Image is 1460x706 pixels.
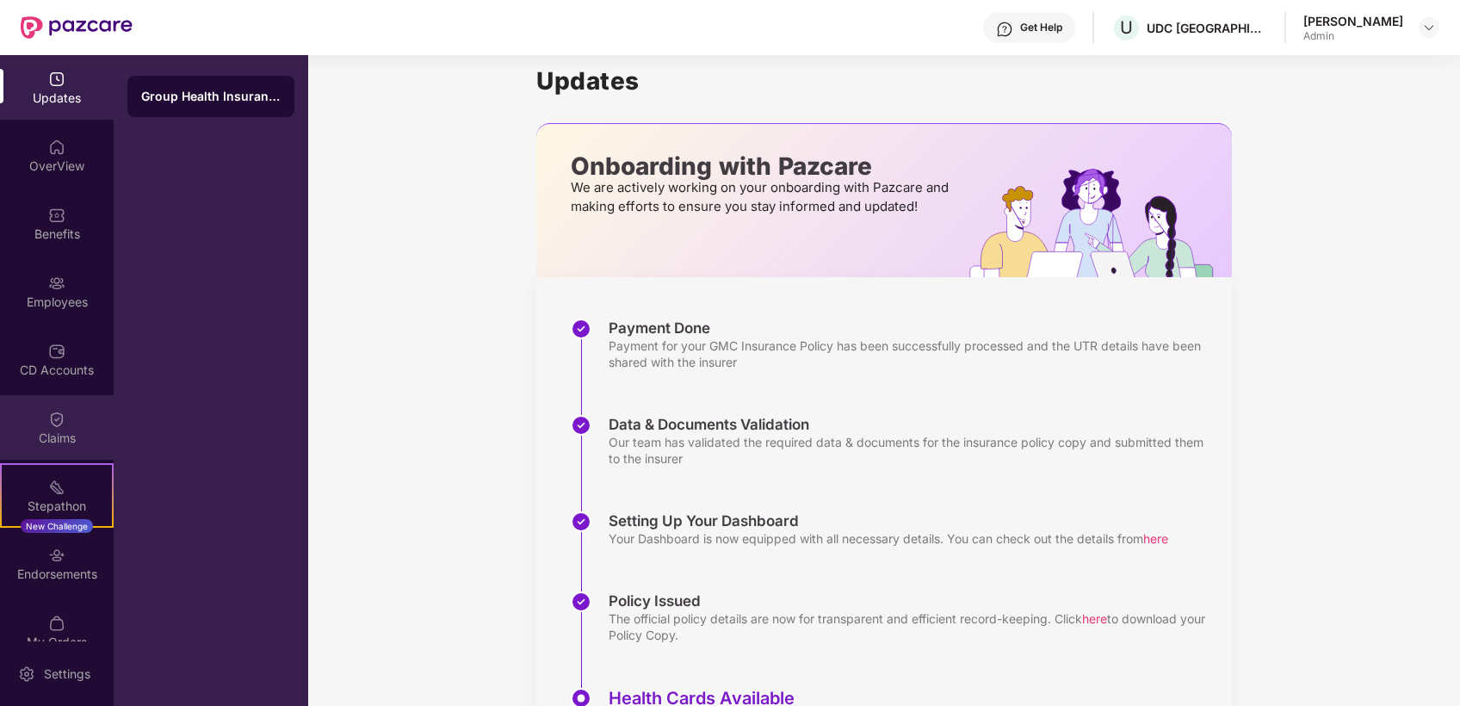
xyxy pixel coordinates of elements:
span: U [1120,17,1133,38]
img: svg+xml;base64,PHN2ZyBpZD0iVXBkYXRlZCIgeG1sbnM9Imh0dHA6Ly93d3cudzMub3JnLzIwMDAvc3ZnIiB3aWR0aD0iMj... [48,71,65,88]
div: Admin [1303,29,1403,43]
img: svg+xml;base64,PHN2ZyBpZD0iU3RlcC1Eb25lLTMyeDMyIiB4bWxucz0iaHR0cDovL3d3dy53My5vcmcvMjAwMC9zdmciIH... [571,591,591,612]
div: Data & Documents Validation [609,415,1215,434]
div: Stepathon [2,498,112,515]
div: Settings [39,666,96,683]
div: Our team has validated the required data & documents for the insurance policy copy and submitted ... [609,434,1215,467]
h1: Updates [536,66,1232,96]
span: here [1082,611,1107,626]
div: Payment Done [609,319,1215,338]
img: svg+xml;base64,PHN2ZyBpZD0iQ2xhaW0iIHhtbG5zPSJodHRwOi8vd3d3LnczLm9yZy8yMDAwL3N2ZyIgd2lkdGg9IjIwIi... [48,411,65,428]
div: [PERSON_NAME] [1303,13,1403,29]
p: Onboarding with Pazcare [571,158,954,174]
img: svg+xml;base64,PHN2ZyBpZD0iU3RlcC1Eb25lLTMyeDMyIiB4bWxucz0iaHR0cDovL3d3dy53My5vcmcvMjAwMC9zdmciIH... [571,319,591,339]
img: svg+xml;base64,PHN2ZyBpZD0iRHJvcGRvd24tMzJ4MzIiIHhtbG5zPSJodHRwOi8vd3d3LnczLm9yZy8yMDAwL3N2ZyIgd2... [1422,21,1436,34]
img: svg+xml;base64,PHN2ZyBpZD0iU3RlcC1Eb25lLTMyeDMyIiB4bWxucz0iaHR0cDovL3d3dy53My5vcmcvMjAwMC9zdmciIH... [571,415,591,436]
span: here [1143,531,1168,546]
div: Payment for your GMC Insurance Policy has been successfully processed and the UTR details have be... [609,338,1215,370]
img: New Pazcare Logo [21,16,133,39]
img: svg+xml;base64,PHN2ZyBpZD0iRW1wbG95ZWVzIiB4bWxucz0iaHR0cDovL3d3dy53My5vcmcvMjAwMC9zdmciIHdpZHRoPS... [48,275,65,292]
div: UDC [GEOGRAPHIC_DATA] [1147,20,1267,36]
div: Policy Issued [609,591,1215,610]
div: Setting Up Your Dashboard [609,511,1168,530]
div: The official policy details are now for transparent and efficient record-keeping. Click to downlo... [609,610,1215,643]
img: svg+xml;base64,PHN2ZyBpZD0iRW5kb3JzZW1lbnRzIiB4bWxucz0iaHR0cDovL3d3dy53My5vcmcvMjAwMC9zdmciIHdpZH... [48,547,65,564]
img: svg+xml;base64,PHN2ZyB4bWxucz0iaHR0cDovL3d3dy53My5vcmcvMjAwMC9zdmciIHdpZHRoPSIyMSIgaGVpZ2h0PSIyMC... [48,479,65,496]
img: svg+xml;base64,PHN2ZyBpZD0iSGVscC0zMngzMiIgeG1sbnM9Imh0dHA6Ly93d3cudzMub3JnLzIwMDAvc3ZnIiB3aWR0aD... [996,21,1013,38]
img: hrOnboarding [969,169,1232,277]
p: We are actively working on your onboarding with Pazcare and making efforts to ensure you stay inf... [571,178,954,216]
img: svg+xml;base64,PHN2ZyBpZD0iSG9tZSIgeG1sbnM9Imh0dHA6Ly93d3cudzMub3JnLzIwMDAvc3ZnIiB3aWR0aD0iMjAiIG... [48,139,65,156]
div: Your Dashboard is now equipped with all necessary details. You can check out the details from [609,530,1168,547]
div: Group Health Insurance [141,88,281,105]
div: New Challenge [21,519,93,533]
img: svg+xml;base64,PHN2ZyBpZD0iTXlfT3JkZXJzIiBkYXRhLW5hbWU9Ik15IE9yZGVycyIgeG1sbnM9Imh0dHA6Ly93d3cudz... [48,615,65,632]
img: svg+xml;base64,PHN2ZyBpZD0iU2V0dGluZy0yMHgyMCIgeG1sbnM9Imh0dHA6Ly93d3cudzMub3JnLzIwMDAvc3ZnIiB3aW... [18,666,35,683]
div: Get Help [1020,21,1062,34]
img: svg+xml;base64,PHN2ZyBpZD0iQ0RfQWNjb3VudHMiIGRhdGEtbmFtZT0iQ0QgQWNjb3VudHMiIHhtbG5zPSJodHRwOi8vd3... [48,343,65,360]
img: svg+xml;base64,PHN2ZyBpZD0iU3RlcC1Eb25lLTMyeDMyIiB4bWxucz0iaHR0cDovL3d3dy53My5vcmcvMjAwMC9zdmciIH... [571,511,591,532]
img: svg+xml;base64,PHN2ZyBpZD0iQmVuZWZpdHMiIHhtbG5zPSJodHRwOi8vd3d3LnczLm9yZy8yMDAwL3N2ZyIgd2lkdGg9Ij... [48,207,65,224]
